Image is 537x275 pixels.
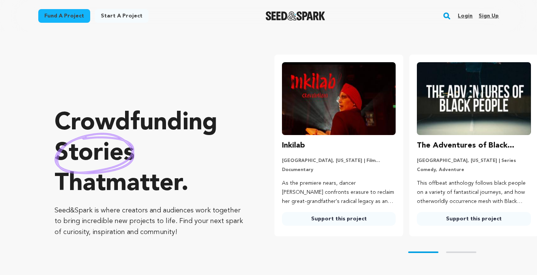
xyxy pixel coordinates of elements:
img: hand sketched image [55,133,135,174]
a: Login [458,10,473,22]
p: As the premiere nears, dancer [PERSON_NAME] confronts erasure to reclaim her great-grandfather's ... [282,179,396,206]
a: Fund a project [38,9,90,23]
p: This offbeat anthology follows black people on a variety of fantastical journeys, and how otherwo... [417,179,531,206]
a: Support this project [417,212,531,226]
a: Support this project [282,212,396,226]
h3: The Adventures of Black People [417,140,531,152]
img: Seed&Spark Logo Dark Mode [266,11,325,20]
h3: Inkilab [282,140,305,152]
p: [GEOGRAPHIC_DATA], [US_STATE] | Series [417,158,531,164]
p: [GEOGRAPHIC_DATA], [US_STATE] | Film Feature [282,158,396,164]
a: Sign up [479,10,499,22]
img: Inkilab image [282,62,396,135]
img: The Adventures of Black People image [417,62,531,135]
a: Seed&Spark Homepage [266,11,325,20]
p: Crowdfunding that . [55,108,244,199]
p: Seed&Spark is where creators and audiences work together to bring incredible new projects to life... [55,205,244,238]
p: Comedy, Adventure [417,167,531,173]
p: Documentary [282,167,396,173]
span: matter [106,172,181,196]
a: Start a project [95,9,149,23]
